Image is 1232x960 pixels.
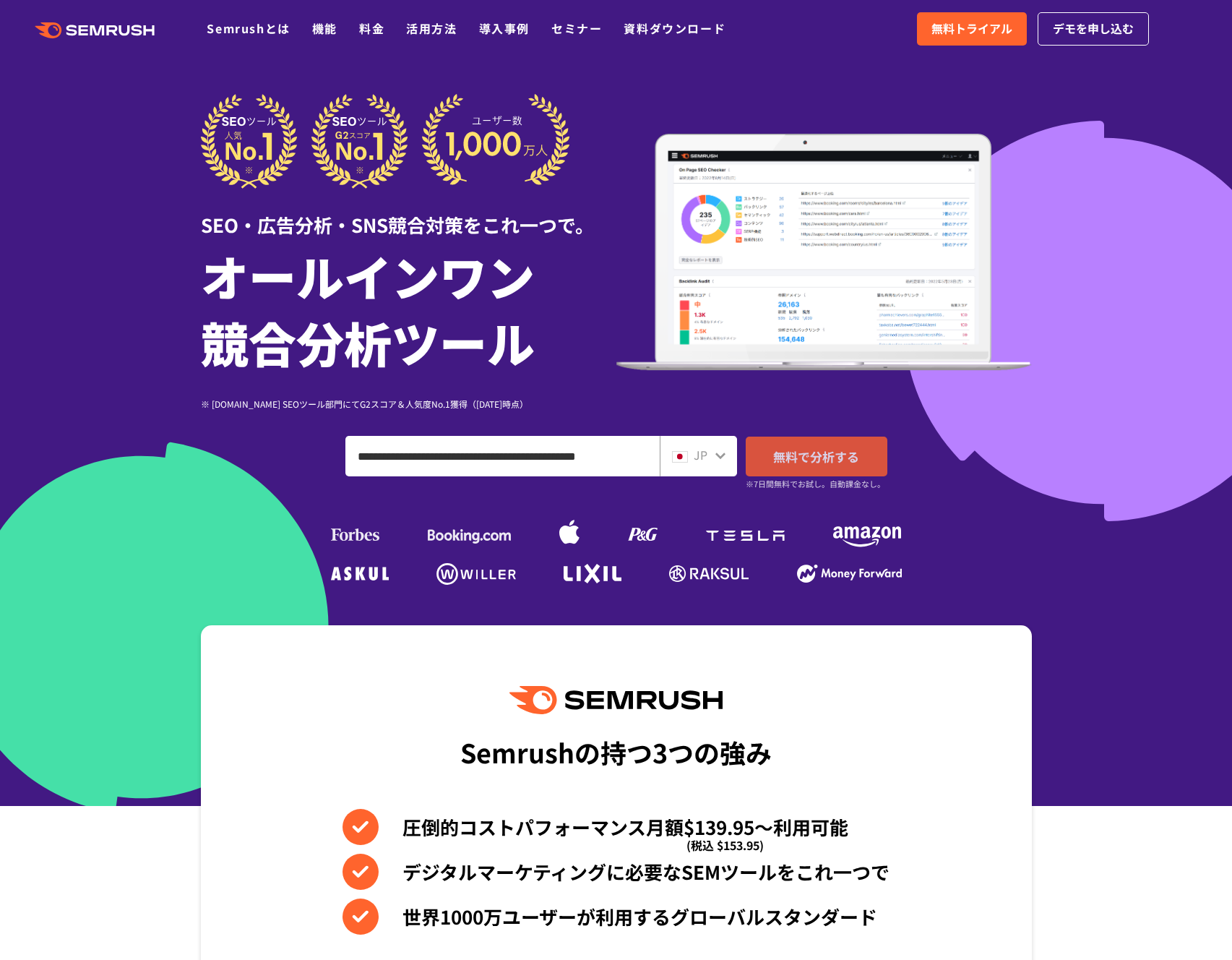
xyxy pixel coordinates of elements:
span: 無料で分析する [773,447,859,466]
input: ドメイン、キーワードまたはURLを入力してください [346,437,659,476]
span: 無料トライアル [931,20,1012,38]
div: Semrushの持つ3つの強み [460,725,772,779]
span: JP [694,446,707,463]
a: 料金 [359,20,384,37]
small: ※7日間無料でお試し。自動課金なし。 [746,477,885,491]
a: 資料ダウンロード [624,20,725,37]
a: Semrushとは [207,20,290,37]
a: 導入事例 [479,20,530,37]
a: 無料で分析する [746,437,887,476]
a: デモを申し込む [1038,12,1149,46]
a: 無料トライアル [917,12,1027,46]
h1: オールインワン 競合分析ツール [201,242,616,375]
div: SEO・広告分析・SNS競合対策をこれ一つで。 [201,189,616,239]
div: ※ [DOMAIN_NAME] SEOツール部門にてG2スコア＆人気度No.1獲得（[DATE]時点） [201,397,616,411]
a: セミナー [551,20,602,37]
li: 世界1000万ユーザーが利用するグローバルスタンダード [343,899,889,935]
a: 機能 [312,20,337,37]
img: Semrush [509,686,722,714]
a: 活用方法 [406,20,457,37]
span: デモを申し込む [1053,20,1134,38]
li: 圧倒的コストパフォーマンス月額$139.95〜利用可能 [343,809,889,845]
span: (税込 $153.95) [686,827,764,863]
li: デジタルマーケティングに必要なSEMツールをこれ一つで [343,854,889,890]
